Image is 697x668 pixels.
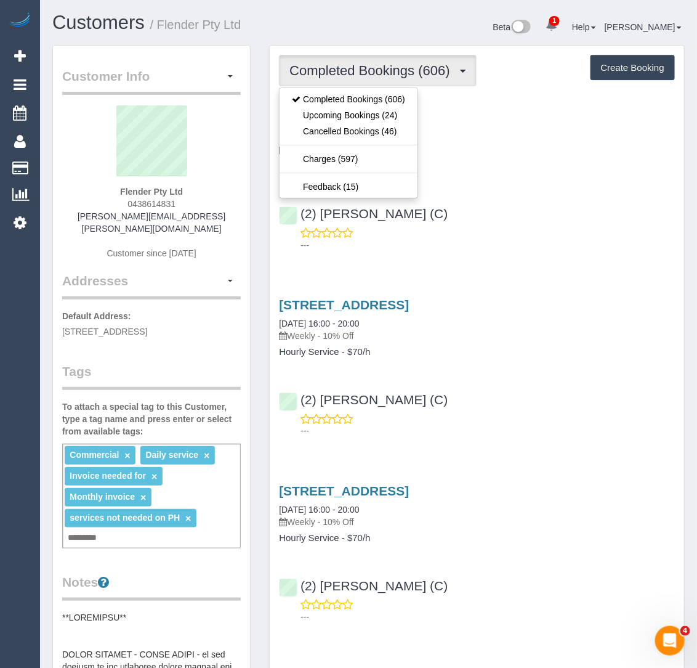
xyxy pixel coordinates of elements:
span: services not needed on PH [70,513,180,523]
a: Beta [493,22,531,32]
a: Completed Bookings (606) [280,91,417,107]
label: Default Address: [62,310,131,322]
a: Feedback (15) [280,179,417,195]
a: × [185,513,191,524]
a: [PERSON_NAME] [605,22,682,32]
p: Weekly - 10% Off [279,516,675,528]
iframe: Intercom live chat [655,626,685,656]
span: Monthly invoice [70,492,135,502]
p: Weekly - 10% Off [279,330,675,342]
a: × [204,450,209,461]
a: Charges (597) [280,151,417,167]
a: Upcoming Bookings (24) [280,107,417,123]
a: (2) [PERSON_NAME] (C) [279,393,448,407]
a: Customers [52,12,145,33]
a: 1 [539,12,563,39]
button: Completed Bookings (606) [279,55,477,86]
p: Weekly - 10% Off [279,144,675,156]
legend: Notes [62,573,241,601]
span: Daily service [146,450,199,460]
legend: Tags [62,362,241,390]
a: [PERSON_NAME][EMAIL_ADDRESS][PERSON_NAME][DOMAIN_NAME] [78,211,225,234]
span: Customer since [DATE] [107,248,196,258]
h4: Hourly Service - $70/h [279,533,675,544]
img: Automaid Logo [7,12,32,30]
a: Cancelled Bookings (46) [280,123,417,139]
label: To attach a special tag to this Customer, type a tag name and press enter or select from availabl... [62,401,241,438]
h4: Hourly Service - $70/h [279,161,675,172]
p: --- [300,425,675,437]
img: New interface [510,20,531,36]
a: × [151,471,157,482]
a: [STREET_ADDRESS] [279,484,409,498]
a: [STREET_ADDRESS] [279,298,409,312]
a: (2) [PERSON_NAME] (C) [279,206,448,221]
span: Invoice needed for [70,471,146,481]
button: Create Booking [590,55,675,81]
p: --- [300,611,675,623]
a: [DATE] 16:00 - 20:00 [279,505,359,515]
span: 1 [549,16,560,26]
a: (2) [PERSON_NAME] (C) [279,579,448,593]
p: --- [300,239,675,251]
strong: Flender Pty Ltd [120,187,183,197]
a: [DATE] 16:00 - 20:00 [279,319,359,328]
span: Commercial [70,450,119,460]
span: 0438614831 [127,199,175,209]
legend: Customer Info [62,67,241,95]
a: × [140,492,146,503]
span: [STREET_ADDRESS] [62,327,147,336]
h4: Hourly Service - $70/h [279,347,675,357]
a: Help [572,22,596,32]
span: 4 [680,626,690,636]
small: / Flender Pty Ltd [150,18,241,31]
a: × [124,450,130,461]
span: Completed Bookings (606) [289,63,456,78]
